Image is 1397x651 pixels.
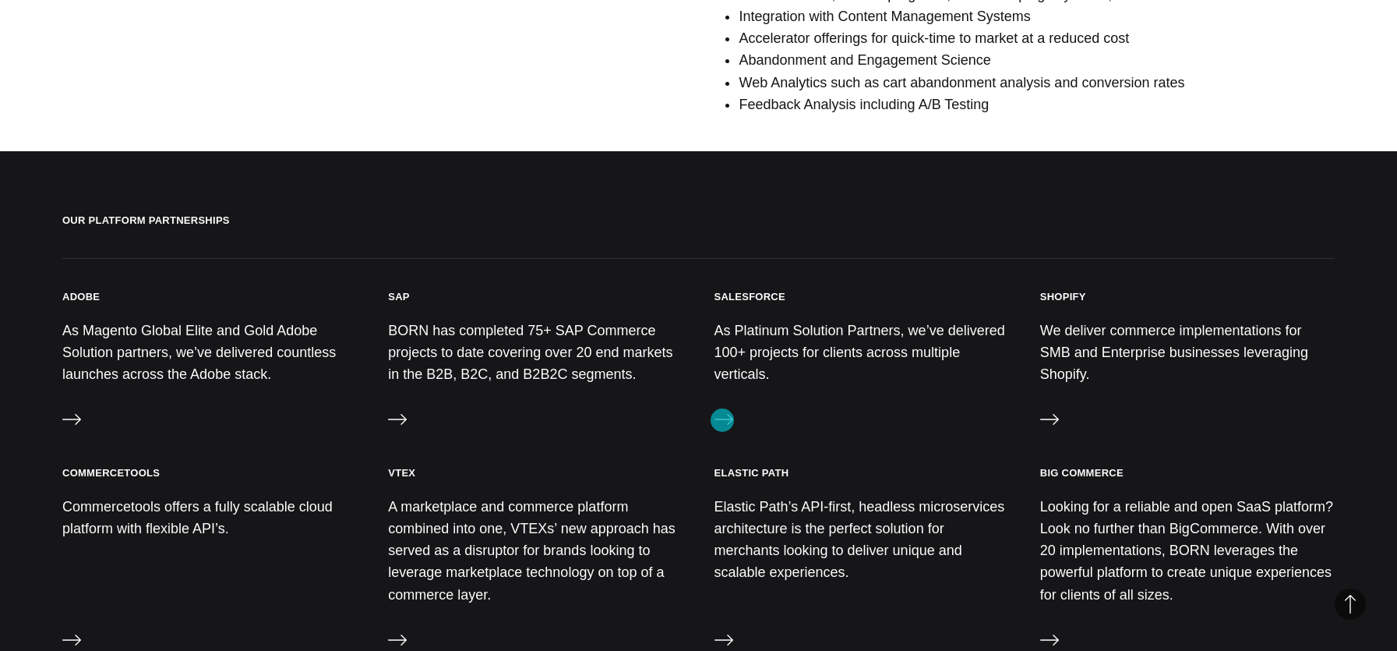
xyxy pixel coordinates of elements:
[62,320,357,386] p: As Magento Global Elite and Gold Adobe Solution partners, we’ve delivered countless launches acro...
[62,496,357,540] p: Commercetools offers a fully scalable cloud platform with flexible API’s.
[388,466,415,479] h3: VTEX
[1040,466,1124,479] h3: Big Commerce
[1335,589,1366,620] button: Back to Top
[1040,320,1335,386] p: We deliver commerce implementations for SMB and Enterprise businesses leveraging Shopify.
[1040,496,1335,606] p: Looking for a reliable and open SaaS platform? Look no further than BigCommerce. With over 20 imp...
[739,72,1335,94] li: Web Analytics such as cart abandonment analysis and conversion rates
[62,466,160,479] h3: Commercetools
[714,320,1009,386] p: As Platinum Solution Partners, we’ve delivered 100+ projects for clients across multiple verticals.
[714,290,785,303] h3: Salesforce
[388,496,683,606] p: A marketplace and commerce platform combined into one, VTEXs’ new approach has served as a disrup...
[714,496,1009,584] p: Elastic Path’s API-first, headless microservices architecture is the perfect solution for merchan...
[739,94,1335,115] li: Feedback Analysis including A/B Testing
[739,27,1335,49] li: Accelerator offerings for quick-time to market at a reduced cost
[62,214,1335,259] h2: Our Platform Partnerships
[388,290,410,303] h3: SAP
[62,290,100,303] h3: Adobe
[739,5,1335,27] li: Integration with Content Management Systems
[739,49,1335,71] li: Abandonment and Engagement Science
[388,320,683,386] p: BORN has completed 75+ SAP Commerce projects to date covering over 20 end markets in the B2B, B2C...
[714,466,789,479] h3: Elastic Path
[1040,290,1086,303] h3: Shopify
